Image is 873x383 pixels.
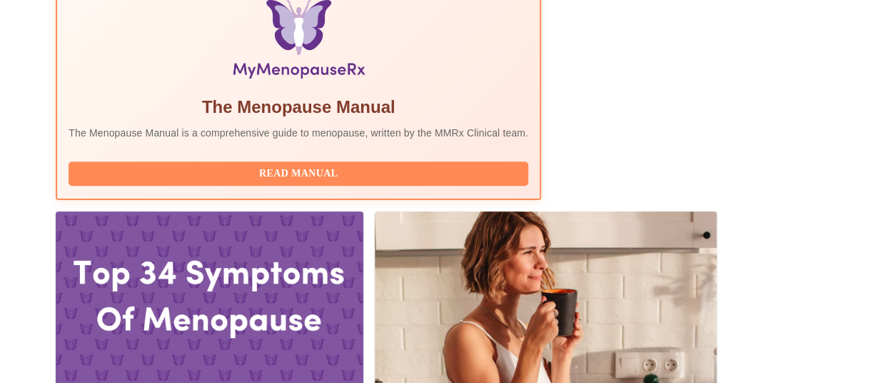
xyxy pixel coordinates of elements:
span: Read Manual [83,165,514,183]
h5: The Menopause Manual [69,96,528,119]
p: The Menopause Manual is a comprehensive guide to menopause, written by the MMRx Clinical team. [69,126,528,140]
button: Read Manual [69,161,528,186]
a: Read Manual [69,166,532,179]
